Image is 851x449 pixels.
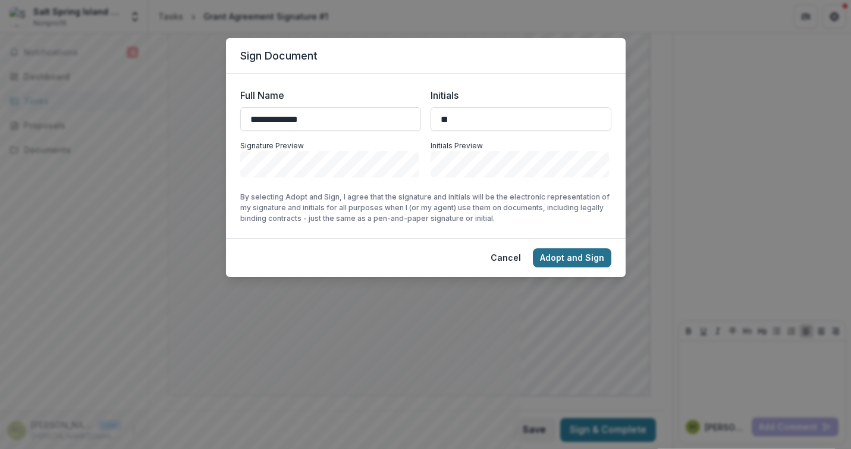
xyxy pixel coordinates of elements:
[483,248,528,267] button: Cancel
[431,88,604,102] label: Initials
[240,88,414,102] label: Full Name
[240,192,611,224] p: By selecting Adopt and Sign, I agree that the signature and initials will be the electronic repre...
[240,141,421,151] p: Signature Preview
[431,141,611,151] p: Initials Preview
[533,248,611,267] button: Adopt and Sign
[226,38,626,74] header: Sign Document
